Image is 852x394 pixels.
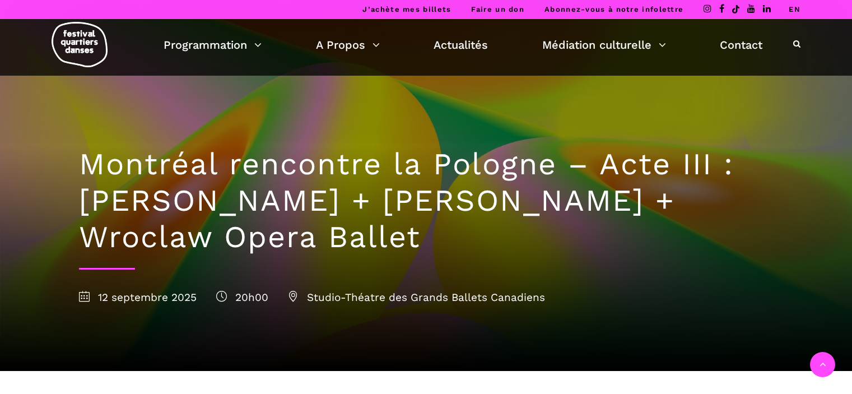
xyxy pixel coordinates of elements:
[542,35,666,54] a: Médiation culturelle
[471,5,524,13] a: Faire un don
[164,35,262,54] a: Programmation
[544,5,683,13] a: Abonnez-vous à notre infolettre
[288,291,545,304] span: Studio-Théatre des Grands Ballets Canadiens
[316,35,380,54] a: A Propos
[216,291,268,304] span: 20h00
[434,35,488,54] a: Actualités
[79,146,774,255] h1: Montréal rencontre la Pologne – Acte III : [PERSON_NAME] + [PERSON_NAME] + Wroclaw Opera Ballet
[789,5,800,13] a: EN
[720,35,762,54] a: Contact
[362,5,451,13] a: J’achète mes billets
[79,291,197,304] span: 12 septembre 2025
[52,22,108,67] img: logo-fqd-med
